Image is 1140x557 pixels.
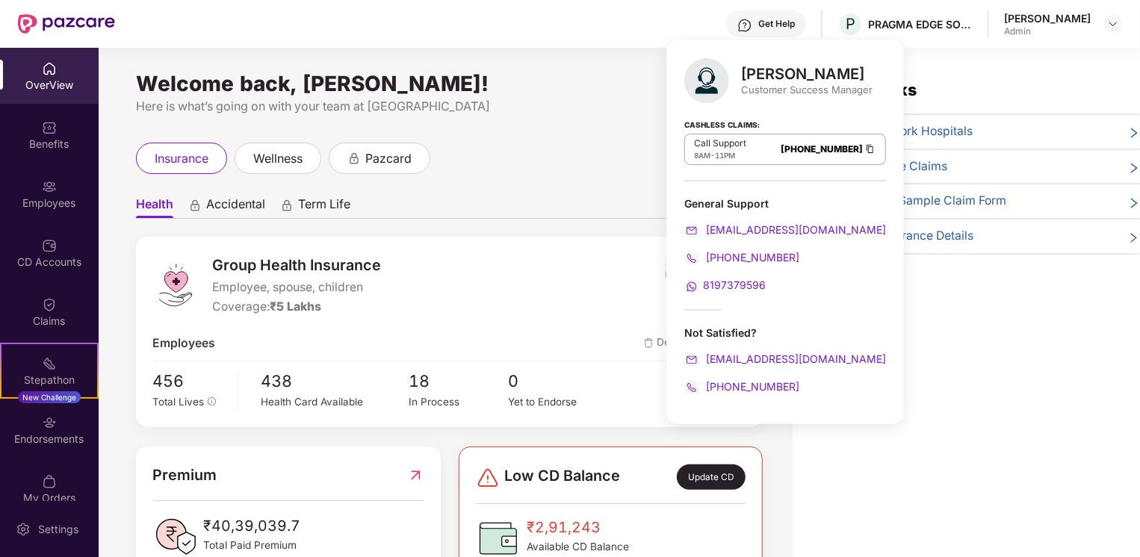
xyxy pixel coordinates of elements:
[684,196,886,294] div: General Support
[409,394,507,410] div: In Process
[741,65,873,83] div: [PERSON_NAME]
[270,299,322,314] span: ₹5 Lakhs
[16,522,31,537] img: svg+xml;base64,PHN2ZyBpZD0iU2V0dGluZy0yMHgyMCIgeG1sbnM9Imh0dHA6Ly93d3cudzMub3JnLzIwMDAvc3ZnIiB3aW...
[42,179,57,194] img: svg+xml;base64,PHN2ZyBpZD0iRW1wbG95ZWVzIiB4bWxucz0iaHR0cDovL3d3dy53My5vcmcvMjAwMC9zdmciIHdpZHRoPS...
[1107,18,1119,30] img: svg+xml;base64,PHN2ZyBpZD0iRHJvcGRvd24tMzJ4MzIiIHhtbG5zPSJodHRwOi8vd3d3LnczLm9yZy8yMDAwL3N2ZyIgd2...
[703,380,799,393] span: [PHONE_NUMBER]
[42,120,57,135] img: svg+xml;base64,PHN2ZyBpZD0iQmVuZWZpdHMiIHhtbG5zPSJodHRwOi8vd3d3LnczLm9yZy8yMDAwL3N2ZyIgd2lkdGg9Ij...
[715,151,735,160] span: 11PM
[527,516,629,539] span: ₹2,91,243
[1128,230,1140,246] span: right
[298,196,350,218] span: Term Life
[136,78,763,90] div: Welcome back, [PERSON_NAME]!
[42,356,57,371] img: svg+xml;base64,PHN2ZyB4bWxucz0iaHR0cDovL3d3dy53My5vcmcvMjAwMC9zdmciIHdpZHRoPSIyMSIgaGVpZ2h0PSIyMC...
[703,352,886,365] span: [EMAIL_ADDRESS][DOMAIN_NAME]
[476,466,500,490] img: svg+xml;base64,PHN2ZyBpZD0iRGFuZ2VyLTMyeDMyIiB4bWxucz0iaHR0cDovL3d3dy53My5vcmcvMjAwMC9zdmciIHdpZH...
[660,254,716,291] img: insurerIcon
[18,14,115,34] img: New Pazcare Logo
[684,196,886,211] div: General Support
[684,326,886,340] div: Not Satisfied?
[153,396,205,408] span: Total Lives
[208,397,217,406] span: info-circle
[280,198,294,211] div: animation
[188,198,202,211] div: animation
[1,373,97,388] div: Stepathon
[136,97,763,116] div: Here is what’s going on with your team at [GEOGRAPHIC_DATA]
[684,352,699,367] img: svg+xml;base64,PHN2ZyB4bWxucz0iaHR0cDovL3d3dy53My5vcmcvMjAwMC9zdmciIHdpZHRoPSIyMCIgaGVpZ2h0PSIyMC...
[781,143,863,155] a: [PHONE_NUMBER]
[846,15,855,33] span: P
[365,149,412,168] span: pazcard
[1004,25,1091,37] div: Admin
[1128,195,1140,211] span: right
[153,334,216,353] span: Employees
[261,369,409,394] span: 438
[823,192,1006,211] span: 📄 Download Sample Claim Form
[153,369,227,394] span: 456
[42,61,57,76] img: svg+xml;base64,PHN2ZyBpZD0iSG9tZSIgeG1sbnM9Imh0dHA6Ly93d3cudzMub3JnLzIwMDAvc3ZnIiB3aWR0aD0iMjAiIG...
[694,151,710,160] span: 8AM
[42,415,57,430] img: svg+xml;base64,PHN2ZyBpZD0iRW5kb3JzZW1lbnRzIiB4bWxucz0iaHR0cDovL3d3dy53My5vcmcvMjAwMC9zdmciIHdpZH...
[508,369,607,394] span: 0
[409,369,507,394] span: 18
[677,464,746,490] div: Update CD
[684,326,886,395] div: Not Satisfied?
[741,83,873,96] div: Customer Success Manager
[703,223,886,236] span: [EMAIL_ADDRESS][DOMAIN_NAME]
[644,334,746,353] span: Deleted Lives (48)
[261,394,409,410] div: Health Card Available
[153,464,217,487] span: Premium
[213,254,382,277] span: Group Health Insurance
[204,514,301,538] span: ₹40,39,039.7
[694,149,746,161] div: -
[1128,125,1140,141] span: right
[868,17,973,31] div: PRAGMA EDGE SOFTWARE SERVICES PRIVATE LIMITED
[758,18,795,30] div: Get Help
[153,263,198,308] img: logo
[1128,161,1140,176] span: right
[684,352,886,365] a: [EMAIL_ADDRESS][DOMAIN_NAME]
[42,297,57,312] img: svg+xml;base64,PHN2ZyBpZD0iQ2xhaW0iIHhtbG5zPSJodHRwOi8vd3d3LnczLm9yZy8yMDAwL3N2ZyIgd2lkdGg9IjIwIi...
[644,338,654,348] img: deleteIcon
[684,278,766,291] a: 8197379596
[694,137,746,149] p: Call Support
[703,251,799,264] span: [PHONE_NUMBER]
[408,464,424,487] img: RedirectIcon
[213,278,382,297] span: Employee, spouse, children
[684,223,699,238] img: svg+xml;base64,PHN2ZyB4bWxucz0iaHR0cDovL3d3dy53My5vcmcvMjAwMC9zdmciIHdpZHRoPSIyMCIgaGVpZ2h0PSIyMC...
[737,18,752,33] img: svg+xml;base64,PHN2ZyBpZD0iSGVscC0zMngzMiIgeG1sbnM9Imh0dHA6Ly93d3cudzMub3JnLzIwMDAvc3ZnIiB3aWR0aD...
[703,278,766,291] span: 8197379596
[684,279,699,294] img: svg+xml;base64,PHN2ZyB4bWxucz0iaHR0cDovL3d3dy53My5vcmcvMjAwMC9zdmciIHdpZHRoPSIyMCIgaGVpZ2h0PSIyMC...
[42,474,57,489] img: svg+xml;base64,PHN2ZyBpZD0iTXlfT3JkZXJzIiBkYXRhLW5hbWU9Ik15IE9yZGVycyIgeG1sbnM9Imh0dHA6Ly93d3cudz...
[684,380,799,393] a: [PHONE_NUMBER]
[1004,11,1091,25] div: [PERSON_NAME]
[684,58,729,103] img: svg+xml;base64,PHN2ZyB4bWxucz0iaHR0cDovL3d3dy53My5vcmcvMjAwMC9zdmciIHhtbG5zOnhsaW5rPSJodHRwOi8vd3...
[136,196,173,218] span: Health
[206,196,265,218] span: Accidental
[213,298,382,317] div: Coverage:
[684,380,699,395] img: svg+xml;base64,PHN2ZyB4bWxucz0iaHR0cDovL3d3dy53My5vcmcvMjAwMC9zdmciIHdpZHRoPSIyMCIgaGVpZ2h0PSIyMC...
[823,267,1140,283] div: View More
[18,391,81,403] div: New Challenge
[508,394,607,410] div: Yet to Endorse
[347,151,361,164] div: animation
[155,149,208,168] span: insurance
[42,238,57,253] img: svg+xml;base64,PHN2ZyBpZD0iQ0RfQWNjb3VudHMiIGRhdGEtbmFtZT0iQ0QgQWNjb3VudHMiIHhtbG5zPSJodHRwOi8vd3...
[864,143,876,155] img: Clipboard Icon
[527,539,629,556] span: Available CD Balance
[684,223,886,236] a: [EMAIL_ADDRESS][DOMAIN_NAME]
[684,116,760,132] strong: Cashless Claims:
[684,251,799,264] a: [PHONE_NUMBER]
[504,464,620,490] span: Low CD Balance
[204,538,301,554] span: Total Paid Premium
[684,251,699,266] img: svg+xml;base64,PHN2ZyB4bWxucz0iaHR0cDovL3d3dy53My5vcmcvMjAwMC9zdmciIHdpZHRoPSIyMCIgaGVpZ2h0PSIyMC...
[253,149,303,168] span: wellness
[34,522,83,537] div: Settings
